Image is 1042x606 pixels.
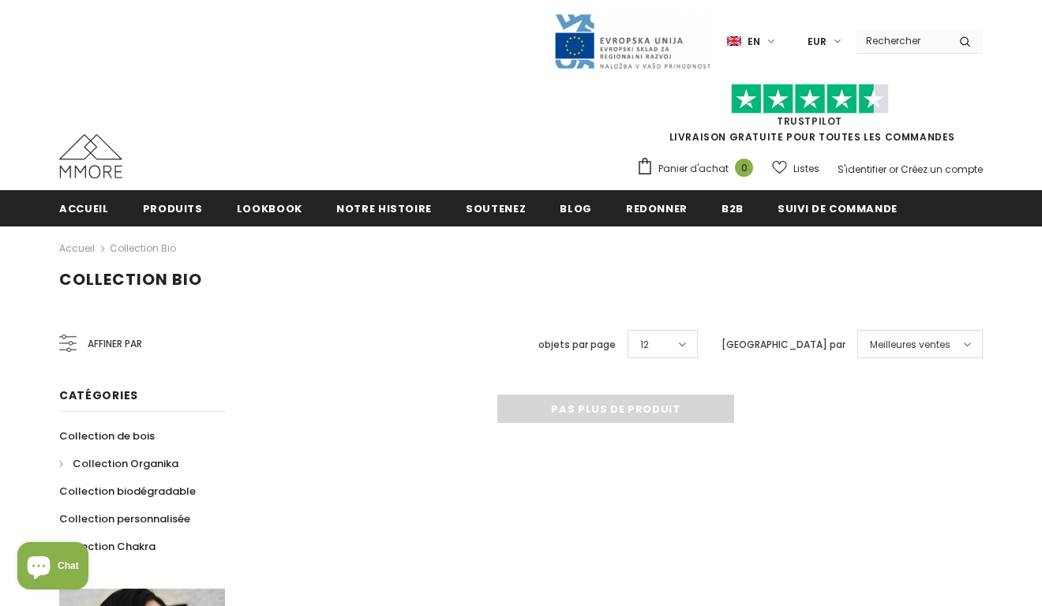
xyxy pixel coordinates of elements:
span: Collection personnalisée [59,511,190,526]
a: Accueil [59,190,109,226]
label: [GEOGRAPHIC_DATA] par [722,337,845,353]
span: Accueil [59,201,109,216]
span: Blog [560,201,592,216]
span: Collection Organika [73,456,178,471]
span: Collection Chakra [59,539,156,554]
a: Listes [772,155,819,182]
span: Panier d'achat [658,161,729,177]
span: 12 [640,337,649,353]
a: Collection biodégradable [59,477,196,505]
a: Collection de bois [59,422,155,450]
span: Lookbook [237,201,302,216]
a: B2B [722,190,744,226]
a: Lookbook [237,190,302,226]
span: Collection de bois [59,428,155,443]
span: EUR [808,34,826,50]
input: Search Site [856,29,947,52]
span: Affiner par [88,335,142,353]
span: or [889,163,898,176]
img: i-lang-1.png [727,35,741,48]
a: Suivi de commande [778,190,898,226]
a: Javni Razpis [553,34,711,47]
span: Redonner [626,201,688,216]
img: Cas MMORE [59,134,122,178]
span: Suivi de commande [778,201,898,216]
a: Notre histoire [336,190,432,226]
a: TrustPilot [777,114,842,128]
span: B2B [722,201,744,216]
a: Collection Chakra [59,533,156,560]
img: Faites confiance aux étoiles pilotes [731,84,889,114]
a: Collection Bio [110,241,176,255]
span: Collection Bio [59,268,202,290]
span: en [748,34,760,50]
img: Javni Razpis [553,13,711,70]
a: Produits [143,190,203,226]
a: soutenez [466,190,526,226]
a: Redonner [626,190,688,226]
span: Meilleures ventes [870,337,950,353]
label: objets par page [538,337,616,353]
a: Collection Organika [59,450,178,477]
a: Collection personnalisée [59,505,190,533]
a: S'identifier [838,163,886,176]
inbox-online-store-chat: Shopify online store chat [13,542,93,593]
a: Créez un compte [901,163,983,176]
span: Notre histoire [336,201,432,216]
span: soutenez [466,201,526,216]
span: Catégories [59,387,138,403]
span: Produits [143,201,203,216]
span: Listes [793,161,819,177]
span: 0 [735,159,753,177]
a: Accueil [59,239,95,258]
span: Collection biodégradable [59,484,196,499]
a: Panier d'achat 0 [636,157,761,181]
span: LIVRAISON GRATUITE POUR TOUTES LES COMMANDES [636,91,983,144]
a: Blog [560,190,592,226]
